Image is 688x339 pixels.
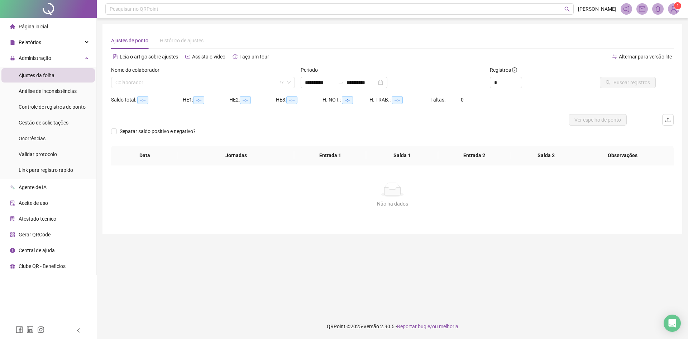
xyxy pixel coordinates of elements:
[19,88,77,94] span: Análise de inconsistências
[564,6,570,12] span: search
[19,55,51,61] span: Administração
[111,66,164,74] label: Nome do colaborador
[338,80,344,85] span: swap-right
[363,324,379,329] span: Versão
[338,80,344,85] span: to
[369,96,430,104] div: H. TRAB.:
[229,96,276,104] div: HE 2:
[10,232,15,237] span: qrcode
[19,184,47,190] span: Agente de IA
[10,264,15,269] span: gift
[10,24,15,29] span: home
[674,2,681,9] sup: Atualize o seu contato no menu Meus Dados
[655,6,661,12] span: bell
[19,200,48,206] span: Aceite de uso
[19,104,86,110] span: Controle de registros de ponto
[19,263,66,269] span: Clube QR - Beneficios
[120,54,178,60] span: Leia o artigo sobre ajustes
[97,314,688,339] footer: QRPoint © 2025 - 2.90.5 -
[612,54,617,59] span: swap
[111,146,178,165] th: Data
[677,3,679,8] span: 1
[19,248,55,253] span: Central de ajuda
[438,146,510,165] th: Entrada 2
[287,80,291,85] span: down
[37,326,44,333] span: instagram
[137,96,148,104] span: --:--
[279,80,284,85] span: filter
[19,232,51,237] span: Gerar QRCode
[193,96,204,104] span: --:--
[342,96,353,104] span: --:--
[233,54,238,59] span: history
[322,96,369,104] div: H. NOT.:
[430,97,446,103] span: Faltas:
[111,96,183,104] div: Saldo total:
[668,4,679,14] img: 82407
[583,151,663,159] span: Observações
[19,39,41,45] span: Relatórios
[160,38,204,43] span: Histórico de ajustes
[294,146,366,165] th: Entrada 1
[113,54,118,59] span: file-text
[461,97,464,103] span: 0
[178,146,294,165] th: Jornadas
[10,248,15,253] span: info-circle
[19,72,54,78] span: Ajustes da folha
[600,77,656,88] button: Buscar registros
[183,96,229,104] div: HE 1:
[19,167,73,173] span: Link para registro rápido
[10,56,15,61] span: lock
[192,54,225,60] span: Assista o vídeo
[19,216,56,222] span: Atestado técnico
[490,66,517,74] span: Registros
[185,54,190,59] span: youtube
[276,96,322,104] div: HE 3:
[577,146,668,165] th: Observações
[76,328,81,333] span: left
[239,54,269,60] span: Faça um tour
[27,326,34,333] span: linkedin
[19,151,57,157] span: Validar protocolo
[286,96,297,104] span: --:--
[16,326,23,333] span: facebook
[111,38,148,43] span: Ajustes de ponto
[240,96,251,104] span: --:--
[10,216,15,221] span: solution
[619,54,672,60] span: Alternar para versão lite
[301,66,322,74] label: Período
[19,136,46,141] span: Ocorrências
[19,24,48,29] span: Página inicial
[117,127,199,135] span: Separar saldo positivo e negativo?
[578,5,616,13] span: [PERSON_NAME]
[10,201,15,206] span: audit
[664,315,681,332] div: Open Intercom Messenger
[19,120,68,126] span: Gestão de solicitações
[366,146,438,165] th: Saída 1
[512,67,517,72] span: info-circle
[120,200,665,208] div: Não há dados
[10,40,15,45] span: file
[623,6,630,12] span: notification
[392,96,403,104] span: --:--
[665,117,671,123] span: upload
[569,114,627,126] button: Ver espelho de ponto
[639,6,645,12] span: mail
[397,324,458,329] span: Reportar bug e/ou melhoria
[510,146,582,165] th: Saída 2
